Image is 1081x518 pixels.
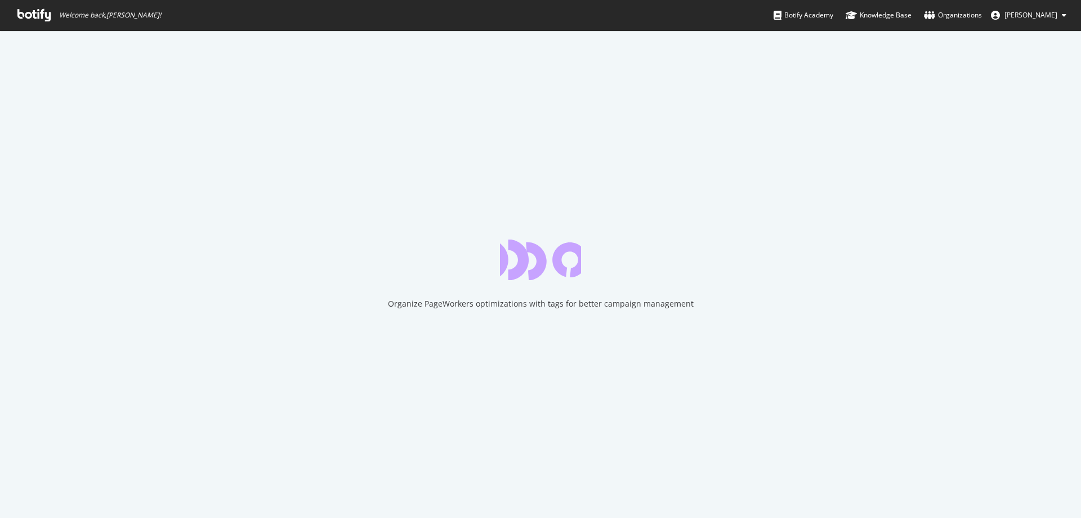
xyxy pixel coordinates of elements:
[982,6,1075,24] button: [PERSON_NAME]
[774,10,833,21] div: Botify Academy
[924,10,982,21] div: Organizations
[388,298,694,309] div: Organize PageWorkers optimizations with tags for better campaign management
[1004,10,1057,20] span: Joyce Sissi
[846,10,912,21] div: Knowledge Base
[500,240,581,280] div: animation
[59,11,161,20] span: Welcome back, [PERSON_NAME] !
